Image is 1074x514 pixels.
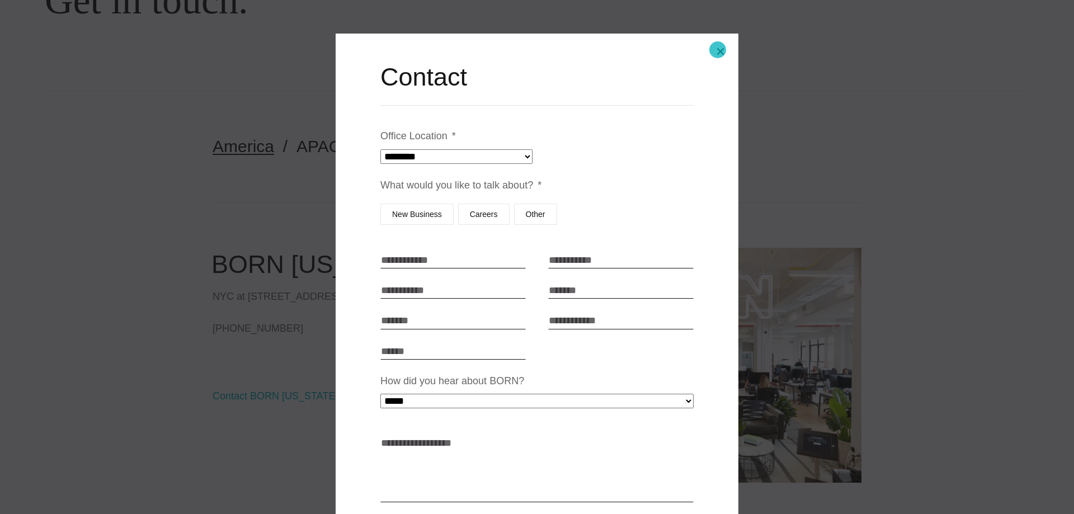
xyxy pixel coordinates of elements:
[380,179,541,192] label: What would you like to talk about?
[380,130,456,143] label: Office Location
[514,204,557,225] label: Other
[380,204,454,225] label: New Business
[458,204,510,225] label: Careers
[380,375,524,388] label: How did you hear about BORN?
[380,60,694,94] h2: Contact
